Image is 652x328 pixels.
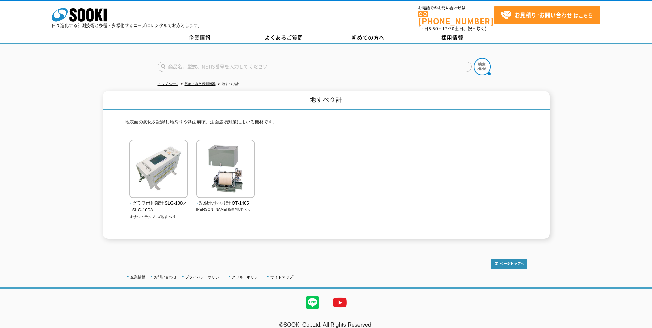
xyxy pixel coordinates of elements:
[232,275,262,279] a: クッキーポリシー
[270,275,293,279] a: サイトマップ
[52,23,202,28] p: 日々進化する計測技術と多種・多様化するニーズにレンタルでお応えします。
[129,214,188,220] p: オサシ・テクノス/地すべり
[418,11,494,25] a: [PHONE_NUMBER]
[474,58,491,75] img: btn_search.png
[103,91,550,110] h1: 地すべり計
[185,82,216,86] a: 気象・水文観測機器
[501,10,593,20] span: はこちら
[196,193,255,207] a: 記録地すべり計 OT-1405
[326,289,354,316] img: YouTube
[352,34,385,41] span: 初めての方へ
[299,289,326,316] img: LINE
[158,33,242,43] a: 企業情報
[185,275,223,279] a: プライバシーポリシー
[418,6,494,10] span: お電話でのお問い合わせは
[217,80,239,88] li: 地すべり計
[129,200,188,214] span: グラフ付伸縮計 SLG-100／SLG-100A
[158,62,472,72] input: 商品名、型式、NETIS番号を入力してください
[125,119,527,129] p: 地表面の変化を記録し地滑りや斜面崩壊、法面崩壊対策に用いる機材です。
[130,275,145,279] a: 企業情報
[429,25,438,32] span: 8:50
[410,33,495,43] a: 採用情報
[418,25,486,32] span: (平日 ～ 土日、祝日除く)
[442,25,455,32] span: 17:30
[129,140,188,200] img: グラフ付伸縮計 SLG-100／SLG-100A
[196,207,255,212] p: [PERSON_NAME]商事/地すべり
[242,33,326,43] a: よくあるご質問
[515,11,572,19] strong: お見積り･お問い合わせ
[196,140,255,200] img: 記録地すべり計 OT-1405
[158,82,178,86] a: トップページ
[129,193,188,214] a: グラフ付伸縮計 SLG-100／SLG-100A
[154,275,177,279] a: お問い合わせ
[491,259,527,269] img: トップページへ
[494,6,600,24] a: お見積り･お問い合わせはこちら
[196,200,255,207] span: 記録地すべり計 OT-1405
[326,33,410,43] a: 初めての方へ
